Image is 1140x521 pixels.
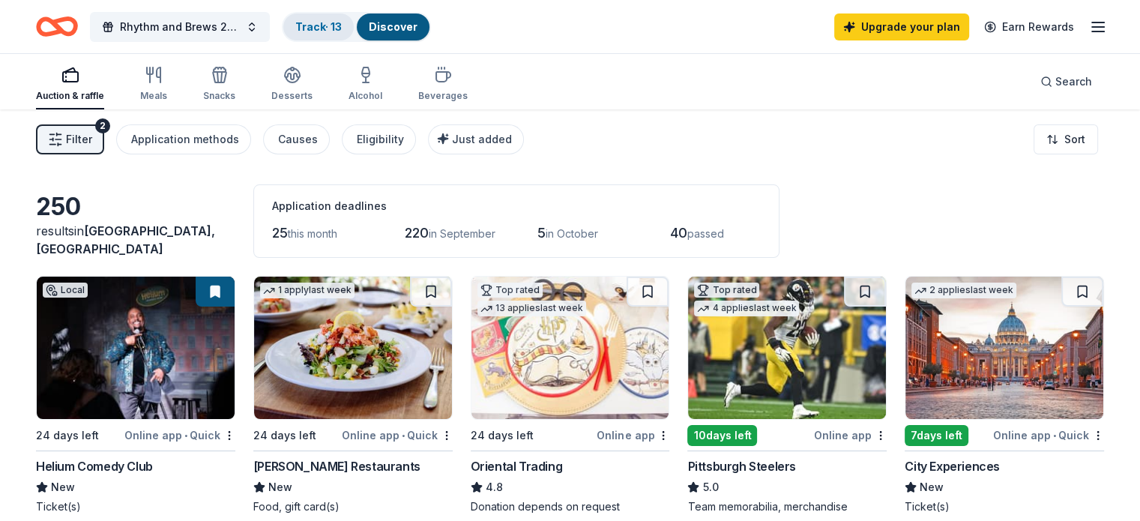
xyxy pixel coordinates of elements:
div: Team memorabilia, merchandise [687,499,887,514]
a: Upgrade your plan [834,13,969,40]
div: Pittsburgh Steelers [687,457,795,475]
div: Online app Quick [342,426,453,445]
div: 10 days left [687,425,757,446]
div: Ticket(s) [905,499,1104,514]
div: Online app [597,426,669,445]
div: 24 days left [471,427,534,445]
div: Beverages [418,90,468,102]
img: Image for Helium Comedy Club [37,277,235,419]
a: Image for City Experiences2 applieslast week7days leftOnline app•QuickCity ExperiencesNewTicket(s) [905,276,1104,514]
span: 4.8 [486,478,503,496]
a: Image for Oriental TradingTop rated13 applieslast week24 days leftOnline appOriental Trading4.8Do... [471,276,670,514]
div: 7 days left [905,425,968,446]
button: Eligibility [342,124,416,154]
span: • [184,430,187,442]
div: Top rated [477,283,543,298]
span: Sort [1064,130,1085,148]
div: 250 [36,192,235,222]
span: 5 [537,225,546,241]
div: 4 applies last week [694,301,799,316]
div: Donation depends on request [471,499,670,514]
span: New [920,478,944,496]
button: Beverages [418,60,468,109]
div: Application deadlines [272,197,761,215]
a: Image for Cameron Mitchell Restaurants1 applylast week24 days leftOnline app•Quick[PERSON_NAME] R... [253,276,453,514]
div: 13 applies last week [477,301,586,316]
button: Track· 13Discover [282,12,431,42]
div: Online app [814,426,887,445]
div: Alcohol [349,90,382,102]
img: Image for Pittsburgh Steelers [688,277,886,419]
span: in [36,223,215,256]
div: Online app Quick [993,426,1104,445]
a: Image for Helium Comedy ClubLocal24 days leftOnline app•QuickHelium Comedy ClubNewTicket(s) [36,276,235,514]
button: Filter2 [36,124,104,154]
button: Desserts [271,60,313,109]
div: Food, gift card(s) [253,499,453,514]
span: 40 [670,225,687,241]
span: Filter [66,130,92,148]
div: Snacks [203,90,235,102]
div: 24 days left [253,427,316,445]
img: Image for City Experiences [905,277,1103,419]
span: • [1053,430,1056,442]
button: Meals [140,60,167,109]
a: Track· 13 [295,20,342,33]
span: 5.0 [702,478,718,496]
div: Oriental Trading [471,457,563,475]
span: 220 [405,225,429,241]
div: Ticket(s) [36,499,235,514]
a: Earn Rewards [975,13,1083,40]
div: City Experiences [905,457,1000,475]
div: Meals [140,90,167,102]
img: Image for Oriental Trading [471,277,669,419]
button: Alcohol [349,60,382,109]
span: Just added [452,133,512,145]
span: New [268,478,292,496]
a: Home [36,9,78,44]
div: 24 days left [36,427,99,445]
div: results [36,222,235,258]
div: 2 applies last week [911,283,1016,298]
div: Top rated [694,283,759,298]
div: Local [43,283,88,298]
span: Search [1055,73,1092,91]
span: in October [546,227,598,240]
span: in September [429,227,495,240]
div: [PERSON_NAME] Restaurants [253,457,420,475]
span: passed [687,227,724,240]
img: Image for Cameron Mitchell Restaurants [254,277,452,419]
div: Auction & raffle [36,90,104,102]
button: Auction & raffle [36,60,104,109]
button: Just added [428,124,524,154]
button: Rhythm and Brews 2025 [90,12,270,42]
div: Online app Quick [124,426,235,445]
a: Image for Pittsburgh SteelersTop rated4 applieslast week10days leftOnline appPittsburgh Steelers5... [687,276,887,514]
div: Application methods [131,130,239,148]
div: Helium Comedy Club [36,457,153,475]
button: Sort [1034,124,1098,154]
span: New [51,478,75,496]
button: Snacks [203,60,235,109]
div: Eligibility [357,130,404,148]
span: [GEOGRAPHIC_DATA], [GEOGRAPHIC_DATA] [36,223,215,256]
div: 1 apply last week [260,283,355,298]
button: Application methods [116,124,251,154]
span: 25 [272,225,288,241]
span: this month [288,227,337,240]
span: • [402,430,405,442]
button: Search [1028,67,1104,97]
div: Causes [278,130,318,148]
button: Causes [263,124,330,154]
span: Rhythm and Brews 2025 [120,18,240,36]
a: Discover [369,20,417,33]
div: Desserts [271,90,313,102]
div: 2 [95,118,110,133]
